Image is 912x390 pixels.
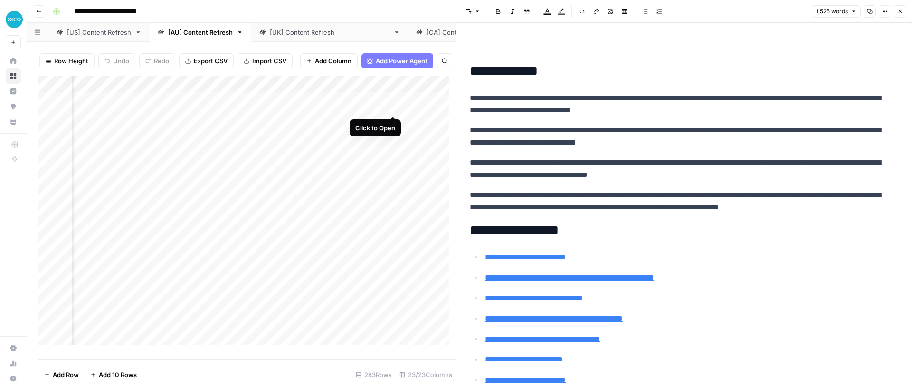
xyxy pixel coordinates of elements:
[39,53,95,68] button: Row Height
[408,23,510,42] a: [CA] Content Refresh
[179,53,234,68] button: Export CSV
[54,56,88,66] span: Row Height
[168,28,233,37] div: [AU] Content Refresh
[99,370,137,380] span: Add 10 Rows
[6,341,21,356] a: Settings
[6,99,21,114] a: Opportunities
[150,23,251,42] a: [AU] Content Refresh
[38,367,85,382] button: Add Row
[6,8,21,31] button: Workspace: XeroOps
[194,56,228,66] span: Export CSV
[270,28,389,37] div: [[GEOGRAPHIC_DATA]] Content Refresh
[355,123,395,133] div: Click to Open
[53,370,79,380] span: Add Row
[85,367,142,382] button: Add 10 Rows
[300,53,358,68] button: Add Column
[251,23,408,42] a: [[GEOGRAPHIC_DATA]] Content Refresh
[113,56,129,66] span: Undo
[6,356,21,371] a: Usage
[376,56,427,66] span: Add Power Agent
[427,28,491,37] div: [CA] Content Refresh
[98,53,135,68] button: Undo
[6,53,21,68] a: Home
[352,367,396,382] div: 283 Rows
[816,7,848,16] span: 1,525 words
[6,371,21,386] button: Help + Support
[396,367,456,382] div: 23/23 Columns
[154,56,169,66] span: Redo
[237,53,293,68] button: Import CSV
[6,84,21,99] a: Insights
[812,5,861,18] button: 1,525 words
[315,56,351,66] span: Add Column
[6,68,21,84] a: Browse
[361,53,433,68] button: Add Power Agent
[139,53,175,68] button: Redo
[6,114,21,129] a: Your Data
[252,56,286,66] span: Import CSV
[6,11,23,28] img: XeroOps Logo
[48,23,150,42] a: [US] Content Refresh
[67,28,131,37] div: [US] Content Refresh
